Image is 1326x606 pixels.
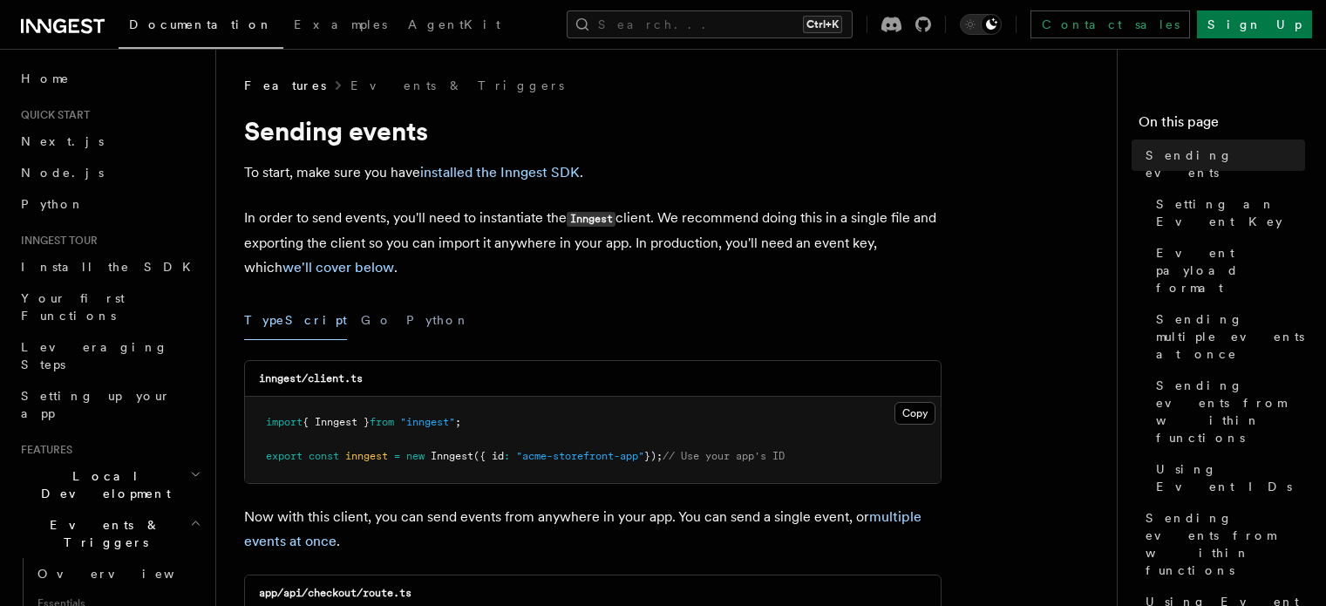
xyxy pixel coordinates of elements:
span: ; [455,416,461,428]
button: Events & Triggers [14,509,205,558]
a: AgentKit [398,5,511,47]
span: Using Event IDs [1156,460,1305,495]
a: Next.js [14,126,205,157]
span: // Use your app's ID [663,450,785,462]
a: Sending multiple events at once [1149,303,1305,370]
span: Features [244,77,326,94]
a: we'll cover below [282,259,394,276]
span: Sending events from within functions [1156,377,1305,446]
button: Local Development [14,460,205,509]
span: Sending events [1146,146,1305,181]
button: Search...Ctrl+K [567,10,853,38]
a: Install the SDK [14,251,205,283]
button: Toggle dark mode [960,14,1002,35]
a: Documentation [119,5,283,49]
span: new [406,450,425,462]
h4: On this page [1139,112,1305,140]
a: Event payload format [1149,237,1305,303]
span: Event payload format [1156,244,1305,296]
a: Sending events from within functions [1149,370,1305,453]
span: Install the SDK [21,260,201,274]
button: TypeScript [244,301,347,340]
a: Using Event IDs [1149,453,1305,502]
a: Examples [283,5,398,47]
a: Sending events from within functions [1139,502,1305,586]
a: Overview [31,558,205,589]
button: Copy [894,402,935,425]
a: Setting up your app [14,380,205,429]
a: Python [14,188,205,220]
span: Documentation [129,17,273,31]
span: Local Development [14,467,190,502]
span: const [309,450,339,462]
code: app/api/checkout/route.ts [259,587,411,599]
span: Inngest tour [14,234,98,248]
button: Go [361,301,392,340]
span: Quick start [14,108,90,122]
span: Python [21,197,85,211]
span: import [266,416,303,428]
span: Next.js [21,134,104,148]
a: Sign Up [1197,10,1312,38]
span: ({ id [473,450,504,462]
a: Leveraging Steps [14,331,205,380]
a: Your first Functions [14,283,205,331]
span: Features [14,443,72,457]
span: from [370,416,394,428]
span: Events & Triggers [14,516,190,551]
p: To start, make sure you have . [244,160,942,185]
a: Events & Triggers [350,77,564,94]
span: Examples [294,17,387,31]
span: Sending events from within functions [1146,509,1305,579]
span: Home [21,70,70,87]
span: Sending multiple events at once [1156,310,1305,363]
p: In order to send events, you'll need to instantiate the client. We recommend doing this in a sing... [244,206,942,280]
span: }); [644,450,663,462]
h1: Sending events [244,115,942,146]
span: Leveraging Steps [21,340,168,371]
span: inngest [345,450,388,462]
span: = [394,450,400,462]
span: "acme-storefront-app" [516,450,644,462]
span: "inngest" [400,416,455,428]
a: installed the Inngest SDK [420,164,580,180]
span: : [504,450,510,462]
a: multiple events at once [244,508,921,549]
span: export [266,450,303,462]
span: Setting up your app [21,389,171,420]
span: Node.js [21,166,104,180]
span: Your first Functions [21,291,125,323]
code: inngest/client.ts [259,372,363,385]
button: Python [406,301,470,340]
span: { Inngest } [303,416,370,428]
span: Overview [37,567,217,581]
span: AgentKit [408,17,500,31]
code: Inngest [567,212,615,227]
a: Node.js [14,157,205,188]
a: Home [14,63,205,94]
a: Contact sales [1030,10,1190,38]
p: Now with this client, you can send events from anywhere in your app. You can send a single event,... [244,505,942,554]
kbd: Ctrl+K [803,16,842,33]
span: Inngest [431,450,473,462]
a: Setting an Event Key [1149,188,1305,237]
span: Setting an Event Key [1156,195,1305,230]
a: Sending events [1139,140,1305,188]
